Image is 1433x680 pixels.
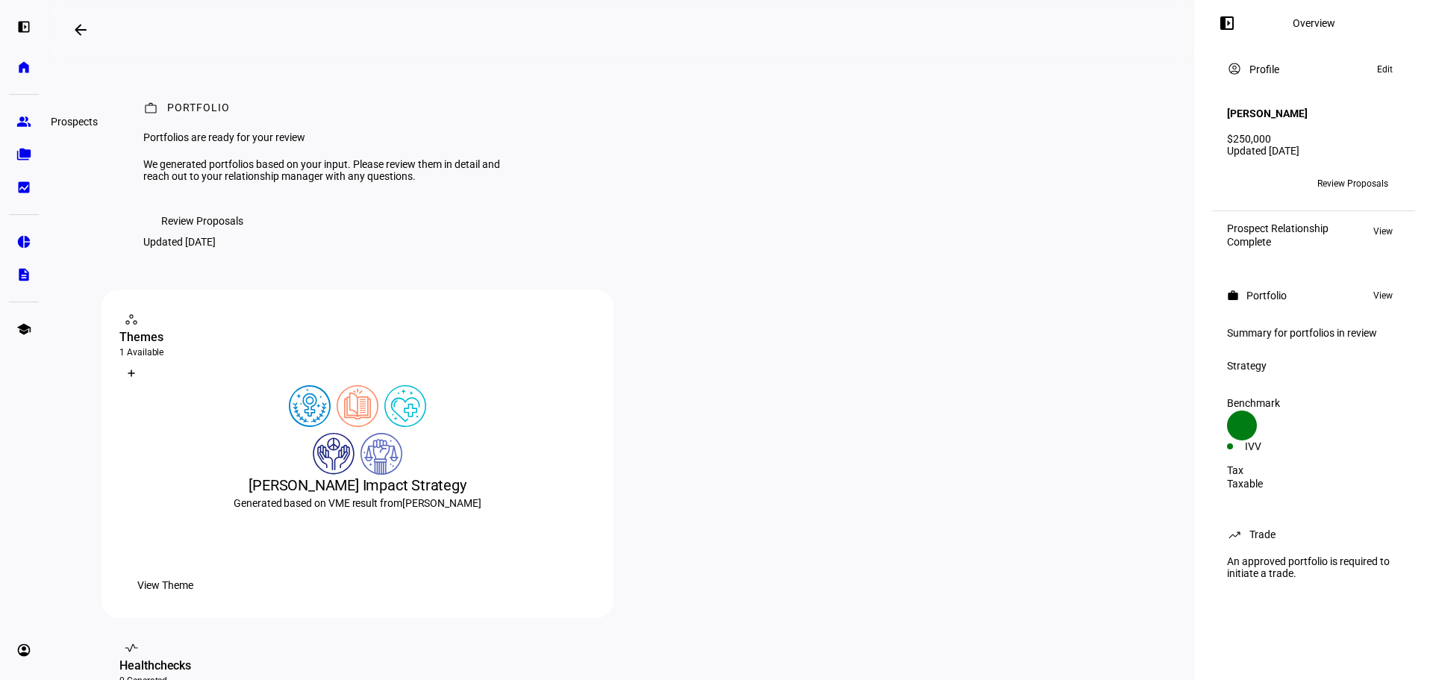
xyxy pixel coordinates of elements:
eth-mat-symbol: account_circle [16,643,31,658]
button: Review Proposals [143,206,261,236]
span: [PERSON_NAME] [402,497,481,509]
mat-icon: workspaces [124,312,139,327]
mat-icon: account_circle [1227,61,1242,76]
mat-icon: arrow_backwards [72,21,90,39]
a: pie_chart [9,227,39,257]
eth-panel-overview-card-header: Trade [1227,525,1400,543]
a: home [9,52,39,82]
div: Summary for portfolios in review [1227,327,1400,339]
img: womensRights.colored.svg [289,385,331,427]
a: bid_landscape [9,172,39,202]
div: Tax [1227,464,1400,476]
mat-icon: left_panel_open [1218,14,1236,32]
div: IVV [1245,440,1314,452]
eth-mat-symbol: home [16,60,31,75]
mat-icon: work [1227,290,1239,302]
div: Generated based on VME result from [119,496,596,511]
a: description [9,260,39,290]
eth-mat-symbol: bid_landscape [16,180,31,195]
h4: [PERSON_NAME] [1227,107,1308,119]
div: Strategy [1227,360,1400,372]
div: Portfolio [167,102,230,116]
img: healthWellness.colored.svg [384,385,426,427]
mat-icon: vital_signs [124,640,139,655]
a: group [9,107,39,137]
span: Edit [1377,60,1393,78]
div: Themes [119,328,596,346]
div: [PERSON_NAME] Impact Strategy [119,475,596,496]
div: We generated portfolios based on your input. Please review them in detail and reach out to your r... [143,158,511,182]
div: 1 Available [119,346,596,358]
mat-icon: trending_up [1227,527,1242,542]
button: View [1366,287,1400,305]
div: Updated [DATE] [143,236,216,248]
button: Review Proposals [1305,172,1400,196]
div: Trade [1249,528,1276,540]
img: democracy.colored.svg [360,433,402,475]
eth-mat-symbol: school [16,322,31,337]
span: View Theme [137,570,193,600]
eth-mat-symbol: folder_copy [16,147,31,162]
div: Profile [1249,63,1279,75]
div: An approved portfolio is required to initiate a trade. [1218,549,1409,585]
eth-panel-overview-card-header: Portfolio [1227,287,1400,305]
img: education.colored.svg [337,385,378,427]
img: humanRights.colored.svg [313,433,355,475]
div: Benchmark [1227,397,1400,409]
div: Healthchecks [119,657,596,675]
button: View [1366,222,1400,240]
eth-panel-overview-card-header: Profile [1227,60,1400,78]
span: KB [1233,178,1245,189]
a: folder_copy [9,140,39,169]
button: Edit [1370,60,1400,78]
div: $250,000 [1227,133,1400,145]
eth-mat-symbol: left_panel_open [16,19,31,34]
div: Prospects [45,113,104,131]
eth-mat-symbol: pie_chart [16,234,31,249]
span: Review Proposals [1317,172,1388,196]
div: Overview [1293,17,1335,29]
button: View Theme [119,570,211,600]
mat-icon: work [143,101,158,116]
span: View [1373,222,1393,240]
div: Portfolio [1246,290,1287,302]
div: Prospect Relationship [1227,222,1329,234]
div: Complete [1227,236,1329,248]
span: Review Proposals [161,206,243,236]
eth-mat-symbol: description [16,267,31,282]
eth-mat-symbol: group [16,114,31,129]
div: Taxable [1227,478,1400,490]
span: View [1373,287,1393,305]
div: Updated [DATE] [1227,145,1400,157]
div: Portfolios are ready for your review [143,131,511,143]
